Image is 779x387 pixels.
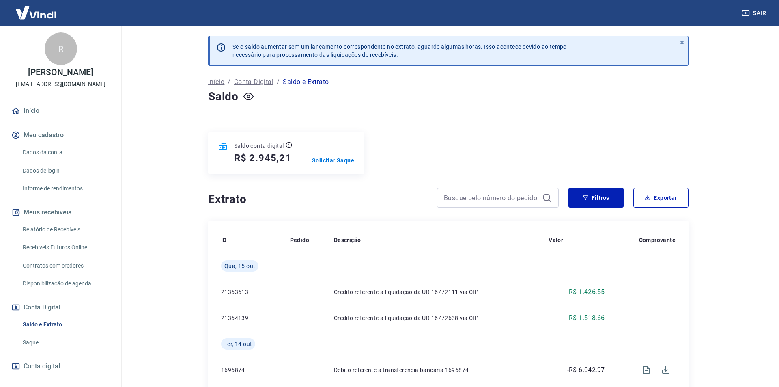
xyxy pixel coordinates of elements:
[549,236,563,244] p: Valor
[334,236,361,244] p: Descrição
[637,360,656,380] span: Visualizar
[208,89,239,105] h4: Saldo
[19,257,112,274] a: Contratos com credores
[569,287,605,297] p: R$ 1.426,55
[234,142,284,150] p: Saldo conta digital
[19,334,112,351] a: Saque
[19,275,112,292] a: Disponibilização de agenda
[740,6,769,21] button: Sair
[312,156,354,164] a: Solicitar Saque
[334,288,536,296] p: Crédito referente à liquidação da UR 16772111 via CIP
[444,192,539,204] input: Busque pelo número do pedido
[277,77,280,87] p: /
[10,126,112,144] button: Meu cadastro
[639,236,676,244] p: Comprovante
[567,365,605,375] p: -R$ 6.042,97
[10,298,112,316] button: Conta Digital
[234,77,273,87] a: Conta Digital
[19,316,112,333] a: Saldo e Extrato
[16,80,105,89] p: [EMAIL_ADDRESS][DOMAIN_NAME]
[232,43,567,59] p: Se o saldo aumentar sem um lançamento correspondente no extrato, aguarde algumas horas. Isso acon...
[208,191,427,208] h4: Extrato
[10,203,112,221] button: Meus recebíveis
[221,366,277,374] p: 1696874
[234,151,291,164] h5: R$ 2.945,21
[208,77,224,87] a: Início
[19,239,112,256] a: Recebíveis Futuros Online
[283,77,329,87] p: Saldo e Extrato
[221,314,277,322] p: 21364139
[28,68,93,77] p: [PERSON_NAME]
[290,236,309,244] p: Pedido
[24,361,60,372] span: Conta digital
[221,236,227,244] p: ID
[45,32,77,65] div: R
[228,77,230,87] p: /
[224,340,252,348] span: Ter, 14 out
[334,366,536,374] p: Débito referente à transferência bancária 1696874
[19,144,112,161] a: Dados da conta
[633,188,689,208] button: Exportar
[19,180,112,197] a: Informe de rendimentos
[10,357,112,375] a: Conta digital
[221,288,277,296] p: 21363613
[19,162,112,179] a: Dados de login
[334,314,536,322] p: Crédito referente à liquidação da UR 16772638 via CIP
[568,188,624,208] button: Filtros
[10,0,62,25] img: Vindi
[656,360,676,380] span: Download
[10,102,112,120] a: Início
[569,313,605,323] p: R$ 1.518,66
[224,262,255,270] span: Qua, 15 out
[19,221,112,238] a: Relatório de Recebíveis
